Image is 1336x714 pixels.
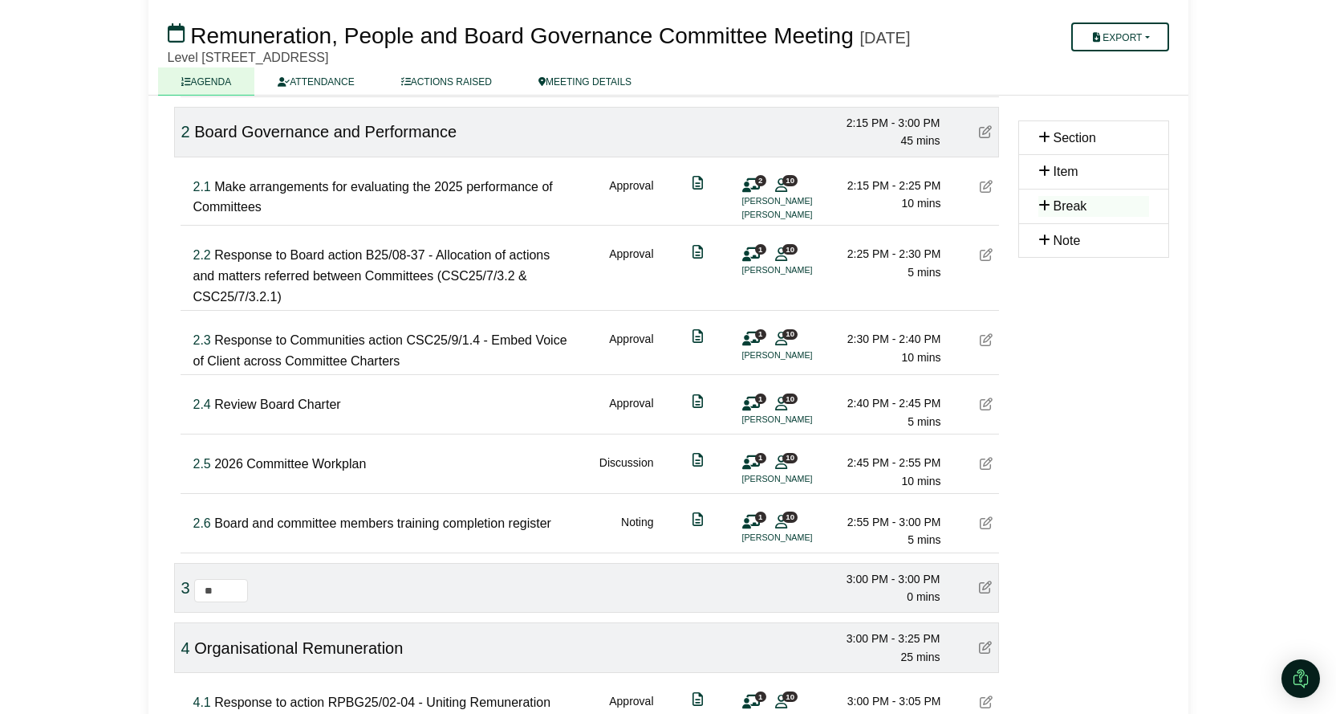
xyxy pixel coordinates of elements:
span: Board Governance and Performance [194,123,457,141]
span: 1 [755,394,766,404]
div: Discussion [599,454,654,490]
span: 0 mins [907,590,940,603]
div: Approval [609,394,653,430]
li: [PERSON_NAME] [742,413,863,426]
span: Organisational Remuneration [194,639,403,657]
span: Response to Communities action CSC25/9/1.4 - Embed Voice of Client across Committee Charters [193,333,567,368]
span: Click to fine tune number [193,248,211,262]
div: 2:25 PM - 2:30 PM [829,245,941,263]
div: Approval [609,330,653,371]
span: Click to fine tune number [193,398,211,411]
div: 2:15 PM - 3:00 PM [828,114,940,132]
span: 1 [755,692,766,702]
div: 2:55 PM - 3:00 PM [829,513,941,531]
span: 10 [782,453,798,463]
span: 10 mins [901,475,940,488]
div: 2:30 PM - 2:40 PM [829,330,941,348]
span: 1 [755,329,766,340]
span: Break [1054,199,1087,213]
a: AGENDA [158,67,255,96]
span: 10 mins [901,197,940,210]
span: Click to fine tune number [193,696,211,709]
span: Click to fine tune number [193,333,211,347]
span: 2 [755,175,766,186]
span: Review Board Charter [214,398,340,411]
a: MEETING DETAILS [515,67,655,96]
span: Click to fine tune number [181,639,190,657]
li: [PERSON_NAME] [742,349,863,362]
span: 10 mins [901,351,940,364]
span: 10 [782,394,798,404]
span: Click to fine tune number [193,457,211,471]
span: 10 [782,329,798,340]
span: 45 mins [900,134,940,147]
span: 10 [782,244,798,255]
div: Approval [609,245,653,307]
span: Section [1054,131,1096,145]
span: 10 [782,512,798,522]
div: [DATE] [860,28,911,47]
span: 10 [782,692,798,702]
div: 2:15 PM - 2:25 PM [829,177,941,194]
span: 25 mins [900,651,940,663]
div: 2:45 PM - 2:55 PM [829,454,941,471]
span: 1 [755,453,766,463]
span: Note [1054,234,1081,247]
li: [PERSON_NAME] [742,472,863,486]
span: 1 [755,512,766,522]
div: 3:00 PM - 3:00 PM [828,570,940,588]
div: 2:40 PM - 2:45 PM [829,394,941,412]
span: 10 [782,175,798,186]
a: ATTENDANCE [254,67,377,96]
div: Open Intercom Messenger [1281,659,1320,698]
span: Remuneration, People and Board Governance Committee Meeting [190,23,853,48]
li: [PERSON_NAME] [742,194,863,208]
div: Noting [621,513,653,549]
li: [PERSON_NAME] [742,263,863,277]
span: Response to Board action B25/08-37 - Allocation of actions and matters referred between Committee... [193,248,550,303]
a: ACTIONS RAISED [378,67,515,96]
span: Click to fine tune number [193,180,211,194]
span: 2026 Committee Workplan [214,457,366,471]
span: Click to fine tune number [181,579,190,597]
li: [PERSON_NAME] [742,531,863,545]
div: Approval [609,177,653,222]
span: Make arrangements for evaluating the 2025 performance of Committees [193,180,553,214]
span: Board and committee members training completion register [214,516,551,530]
span: 5 mins [908,533,940,546]
span: Click to fine tune number [181,123,190,141]
span: 5 mins [908,415,940,428]
div: 3:00 PM - 3:05 PM [829,692,941,710]
span: Level [STREET_ADDRESS] [168,51,329,64]
div: 3:00 PM - 3:25 PM [828,630,940,647]
button: Export [1071,22,1168,51]
li: [PERSON_NAME] [742,208,863,222]
span: Item [1054,165,1078,179]
span: 1 [755,244,766,255]
span: Click to fine tune number [193,516,211,530]
span: 5 mins [908,266,940,279]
